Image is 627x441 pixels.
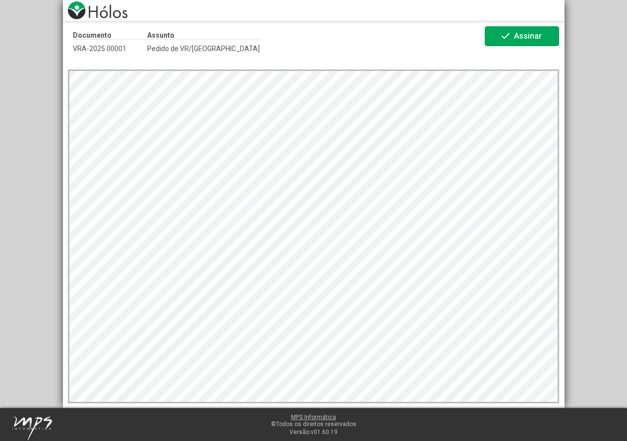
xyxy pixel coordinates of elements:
span: VRA-2025.00001 [73,45,147,53]
img: mps-image-cropped.png [12,416,52,441]
span: Assinar [514,31,542,41]
p: Assunto [147,31,260,40]
mat-icon: check [500,30,512,42]
button: Assinar [485,26,559,46]
img: logo-holos.png [68,1,127,19]
span: ©Todos os direitos reservados [271,421,356,428]
span: Versão:v01.60.19 [289,429,338,436]
p: Documento [73,31,147,40]
span: Pedido de VR/[GEOGRAPHIC_DATA] [147,45,260,53]
a: MPS Informática [291,414,336,421]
